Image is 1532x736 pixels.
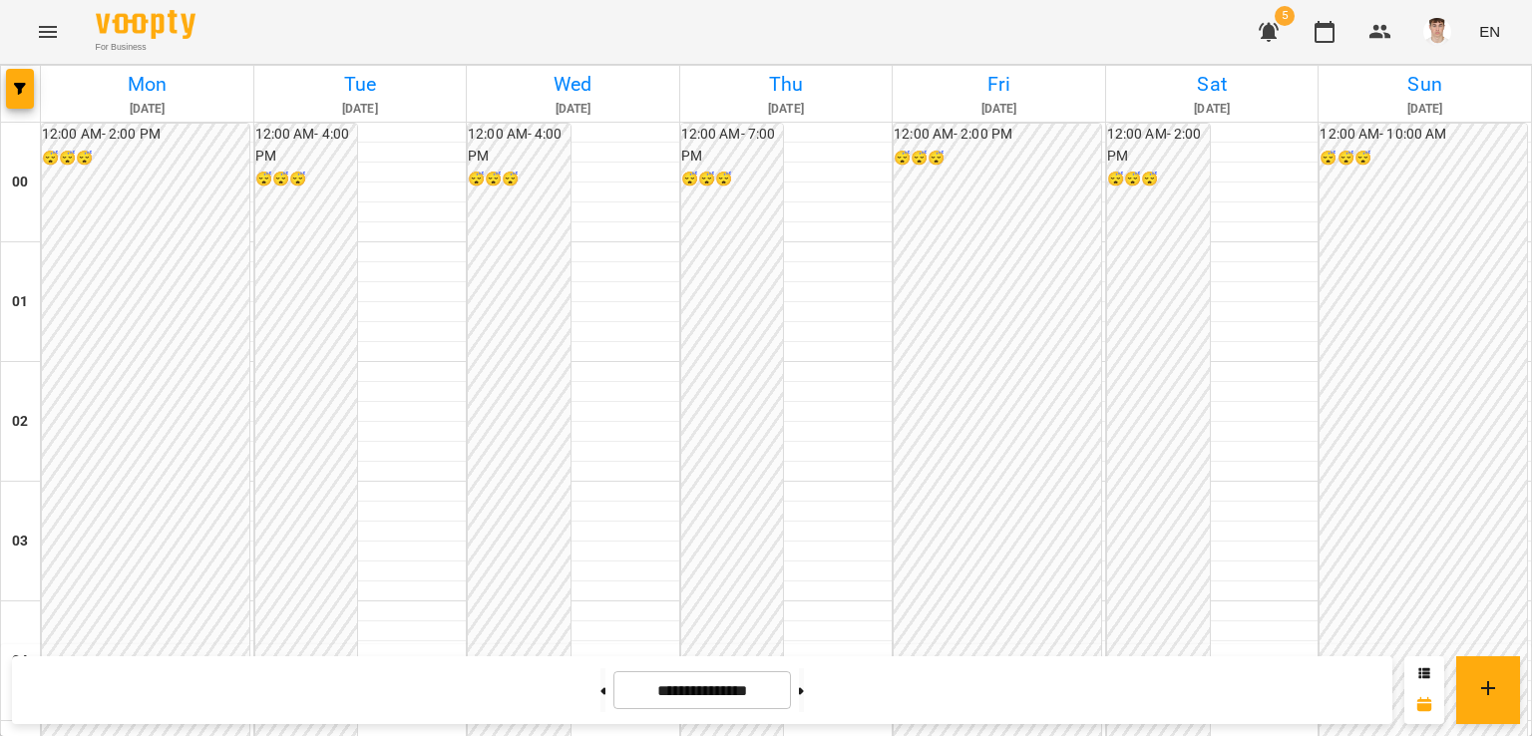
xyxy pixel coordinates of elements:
[12,291,28,313] h6: 01
[1109,69,1316,100] h6: Sat
[681,169,784,190] h6: 😴😴😴
[681,124,784,167] h6: 12:00 AM - 7:00 PM
[44,100,250,119] h6: [DATE]
[257,69,464,100] h6: Tue
[12,411,28,433] h6: 02
[896,100,1102,119] h6: [DATE]
[1320,124,1527,146] h6: 12:00 AM - 10:00 AM
[12,531,28,552] h6: 03
[1322,100,1528,119] h6: [DATE]
[255,124,358,167] h6: 12:00 AM - 4:00 PM
[257,100,464,119] h6: [DATE]
[1275,6,1295,26] span: 5
[1320,148,1527,170] h6: 😴😴😴
[44,69,250,100] h6: Mon
[468,169,571,190] h6: 😴😴😴
[12,172,28,193] h6: 00
[1471,13,1508,50] button: EN
[470,100,676,119] h6: [DATE]
[1109,100,1316,119] h6: [DATE]
[1107,124,1210,167] h6: 12:00 AM - 2:00 PM
[1107,169,1210,190] h6: 😴😴😴
[468,124,571,167] h6: 12:00 AM - 4:00 PM
[683,69,890,100] h6: Thu
[1479,21,1500,42] span: EN
[24,8,72,56] button: Menu
[42,148,249,170] h6: 😴😴😴
[894,124,1101,146] h6: 12:00 AM - 2:00 PM
[683,100,890,119] h6: [DATE]
[96,10,195,39] img: Voopty Logo
[1322,69,1528,100] h6: Sun
[896,69,1102,100] h6: Fri
[255,169,358,190] h6: 😴😴😴
[1423,18,1451,46] img: 8fe045a9c59afd95b04cf3756caf59e6.jpg
[470,69,676,100] h6: Wed
[42,124,249,146] h6: 12:00 AM - 2:00 PM
[894,148,1101,170] h6: 😴😴😴
[96,41,195,54] span: For Business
